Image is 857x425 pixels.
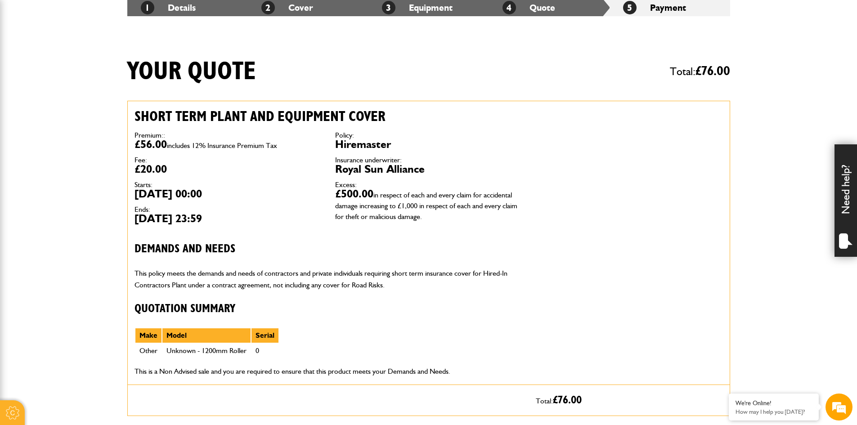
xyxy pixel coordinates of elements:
[162,343,251,358] td: Unknown - 1200mm Roller
[135,181,322,188] dt: Starts:
[122,277,163,289] em: Start Chat
[670,61,730,82] span: Total:
[335,164,522,174] dd: Royal Sun Alliance
[503,1,516,14] span: 4
[261,1,275,14] span: 2
[148,4,169,26] div: Minimize live chat window
[12,163,164,269] textarea: Type your message and hit 'Enter'
[135,139,322,150] dd: £56.00
[135,366,522,377] p: This is a Non Advised sale and you are required to ensure that this product meets your Demands an...
[736,408,812,415] p: How may I help you today?
[12,83,164,103] input: Enter your last name
[251,328,279,343] th: Serial
[835,144,857,257] div: Need help?
[335,191,517,221] span: in respect of each and every claim for accidental damage increasing to £1,000 in respect of each ...
[12,136,164,156] input: Enter your phone number
[335,181,522,188] dt: Excess:
[695,65,730,78] span: £
[135,157,322,164] dt: Fee:
[536,392,723,409] p: Total:
[736,399,812,407] div: We're Online!
[135,206,322,213] dt: Ends:
[382,2,453,13] a: 3Equipment
[382,1,395,14] span: 3
[167,141,277,150] span: includes 12% Insurance Premium Tax
[251,343,279,358] td: 0
[12,110,164,130] input: Enter your email address
[15,50,38,63] img: d_20077148190_company_1631870298795_20077148190
[261,2,313,13] a: 2Cover
[135,268,522,291] p: This policy meets the demands and needs of contractors and private individuals requiring short te...
[141,1,154,14] span: 1
[335,157,522,164] dt: Insurance underwriter:
[335,132,522,139] dt: Policy:
[335,188,522,221] dd: £500.00
[335,139,522,150] dd: Hiremaster
[135,132,322,139] dt: Premium::
[127,57,256,87] h1: Your quote
[135,302,522,316] h3: Quotation Summary
[135,343,162,358] td: Other
[135,164,322,174] dd: £20.00
[141,2,196,13] a: 1Details
[135,213,322,224] dd: [DATE] 23:59
[162,328,251,343] th: Model
[47,50,151,62] div: Chat with us now
[558,395,582,406] span: 76.00
[701,65,730,78] span: 76.00
[135,328,162,343] th: Make
[623,1,637,14] span: 5
[135,242,522,256] h3: Demands and needs
[135,188,322,199] dd: [DATE] 00:00
[135,108,522,125] h2: Short term plant and equipment cover
[553,395,582,406] span: £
